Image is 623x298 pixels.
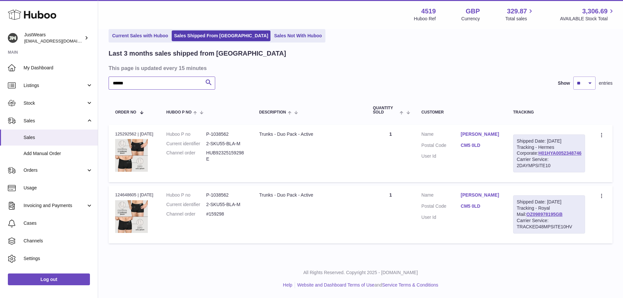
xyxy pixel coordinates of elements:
span: Sales [24,134,93,141]
div: Carrier Service: TRACKED48MPSITE10HV [517,218,581,230]
dd: #159298 [206,211,246,217]
a: [PERSON_NAME] [461,131,500,137]
div: Currency [461,16,480,22]
span: Description [259,110,286,114]
span: AVAILABLE Stock Total [560,16,615,22]
a: H01HYA0052348746 [538,150,581,156]
a: Log out [8,273,90,285]
span: 329.87 [507,7,527,16]
strong: GBP [466,7,480,16]
div: Tracking [513,110,585,114]
a: Website and Dashboard Terms of Use [297,282,374,288]
label: Show [558,80,570,86]
h2: Last 3 months sales shipped from [GEOGRAPHIC_DATA] [109,49,286,58]
span: Usage [24,185,93,191]
a: Sales Not With Huboo [272,30,324,41]
strong: 4519 [421,7,436,16]
a: Service Terms & Conditions [382,282,438,288]
span: Cases [24,220,93,226]
dd: P-1038562 [206,192,246,198]
a: CM5 0LD [461,142,500,149]
span: Channels [24,238,93,244]
div: 124648605 | [DATE] [115,192,153,198]
img: 1742641808.jpg [115,200,148,233]
div: Trunks - Duo Pack - Active [259,131,360,137]
dt: Current identifier [166,202,206,208]
span: Add Manual Order [24,150,93,157]
dt: Name [422,131,461,139]
dt: User Id [422,214,461,220]
span: Order No [115,110,136,114]
span: entries [599,80,613,86]
div: Customer [422,110,500,114]
div: Tracking - Royal Mail: [513,195,585,233]
span: Invoicing and Payments [24,202,86,209]
span: Huboo P no [166,110,192,114]
span: Total sales [505,16,534,22]
a: OZ098978195GB [527,212,563,217]
a: Current Sales with Huboo [110,30,170,41]
td: 1 [366,125,415,182]
dd: 2-SKU55-BLA-M [206,141,246,147]
dt: User Id [422,153,461,159]
div: Trunks - Duo Pack - Active [259,192,360,198]
div: Shipped Date: [DATE] [517,199,581,205]
dd: P-1038562 [206,131,246,137]
td: 1 [366,185,415,243]
a: 3,306.69 AVAILABLE Stock Total [560,7,615,22]
span: Sales [24,118,86,124]
span: Stock [24,100,86,106]
span: [EMAIL_ADDRESS][DOMAIN_NAME] [24,38,96,44]
li: and [295,282,438,288]
dt: Postal Code [422,142,461,150]
span: My Dashboard [24,65,93,71]
dd: HUB92325159298E [206,150,246,162]
h3: This page is updated every 15 minutes [109,64,611,72]
img: internalAdmin-4519@internal.huboo.com [8,33,18,43]
a: Sales Shipped From [GEOGRAPHIC_DATA] [172,30,270,41]
span: Listings [24,82,86,89]
dt: Huboo P no [166,131,206,137]
span: Orders [24,167,86,173]
a: Help [283,282,292,288]
a: CM5 0LD [461,203,500,209]
img: 1742641808.jpg [115,139,148,172]
div: Huboo Ref [414,16,436,22]
div: Shipped Date: [DATE] [517,138,581,144]
p: All Rights Reserved. Copyright 2025 - [DOMAIN_NAME] [103,270,618,276]
dd: 2-SKU55-BLA-M [206,202,246,208]
dt: Postal Code [422,203,461,211]
dt: Huboo P no [166,192,206,198]
div: Tracking - Hermes Corporate: [513,134,585,172]
dt: Channel order [166,211,206,217]
div: Carrier Service: 2DAYMPSITE10 [517,156,581,169]
span: Quantity Sold [373,106,398,114]
dt: Channel order [166,150,206,162]
dt: Name [422,192,461,200]
dt: Current identifier [166,141,206,147]
div: JustWears [24,32,83,44]
a: [PERSON_NAME] [461,192,500,198]
div: 125292562 | [DATE] [115,131,153,137]
a: 329.87 Total sales [505,7,534,22]
span: Settings [24,255,93,262]
span: 3,306.69 [582,7,608,16]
